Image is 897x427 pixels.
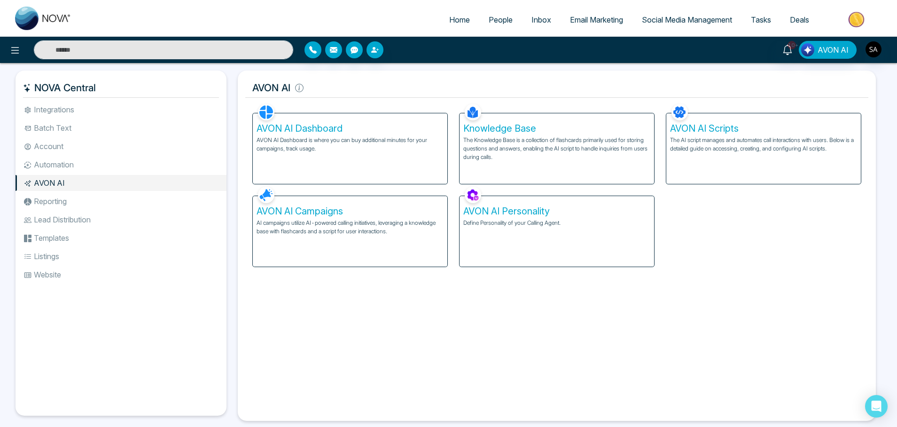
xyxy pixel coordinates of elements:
[16,138,226,154] li: Account
[16,193,226,209] li: Reporting
[865,395,888,418] div: Open Intercom Messenger
[780,11,819,29] a: Deals
[465,187,481,203] img: AVON AI Personality
[818,44,849,55] span: AVON AI
[570,15,623,24] span: Email Marketing
[751,15,771,24] span: Tasks
[16,175,226,191] li: AVON AI
[440,11,479,29] a: Home
[799,41,857,59] button: AVON AI
[632,11,741,29] a: Social Media Management
[257,123,444,134] h5: AVON AI Dashboard
[866,41,881,57] img: User Avatar
[258,187,274,203] img: AVON AI Campaigns
[788,41,796,49] span: 10+
[258,104,274,120] img: AVON AI Dashboard
[561,11,632,29] a: Email Marketing
[465,104,481,120] img: Knowledge Base
[670,123,857,134] h5: AVON AI Scripts
[741,11,780,29] a: Tasks
[257,136,444,153] p: AVON AI Dashboard is where you can buy additional minutes for your campaigns, track usage.
[16,230,226,246] li: Templates
[531,15,551,24] span: Inbox
[449,15,470,24] span: Home
[670,136,857,153] p: The AI script manages and automates call interactions with users. Below is a detailed guide on ac...
[16,212,226,228] li: Lead Distribution
[522,11,561,29] a: Inbox
[16,120,226,136] li: Batch Text
[23,78,219,98] h5: NOVA Central
[463,206,650,217] h5: AVON AI Personality
[15,7,71,30] img: Nova CRM Logo
[463,136,650,161] p: The Knowledge Base is a collection of flashcards primarily used for storing questions and answers...
[776,41,799,57] a: 10+
[16,102,226,118] li: Integrations
[823,9,891,30] img: Market-place.gif
[671,104,688,120] img: AVON AI Scripts
[801,43,814,56] img: Lead Flow
[245,78,868,98] h5: AVON AI
[16,248,226,264] li: Listings
[642,15,732,24] span: Social Media Management
[463,219,650,227] p: Define Personality of your Calling Agent.
[257,219,444,236] p: AI campaigns utilize AI-powered calling initiatives, leveraging a knowledge base with flashcards ...
[257,206,444,217] h5: AVON AI Campaigns
[16,267,226,283] li: Website
[479,11,522,29] a: People
[463,123,650,134] h5: Knowledge Base
[16,157,226,173] li: Automation
[489,15,513,24] span: People
[790,15,809,24] span: Deals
